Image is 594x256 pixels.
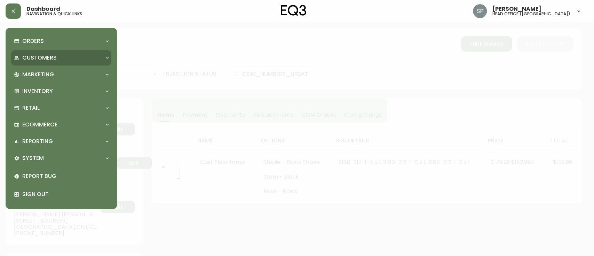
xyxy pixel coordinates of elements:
p: Marketing [22,71,54,78]
p: Orders [22,37,44,45]
span: Dashboard [26,6,60,12]
div: Report Bug [11,167,111,185]
img: logo [281,5,307,16]
div: Reporting [11,134,111,149]
div: Sign Out [11,185,111,203]
div: Marketing [11,67,111,82]
p: Sign Out [22,191,109,198]
div: Orders [11,33,111,49]
p: Retail [22,104,40,112]
img: 0cb179e7bf3690758a1aaa5f0aafa0b4 [473,4,487,18]
p: Ecommerce [22,121,57,129]
p: Customers [22,54,57,62]
div: System [11,150,111,166]
p: Reporting [22,138,53,145]
p: System [22,154,44,162]
div: Customers [11,50,111,65]
p: Report Bug [22,172,109,180]
span: [PERSON_NAME] [492,6,541,12]
div: Ecommerce [11,117,111,132]
h5: head office ([GEOGRAPHIC_DATA]) [492,12,570,16]
p: Inventory [22,87,53,95]
div: Retail [11,100,111,116]
h5: navigation & quick links [26,12,82,16]
div: Inventory [11,84,111,99]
